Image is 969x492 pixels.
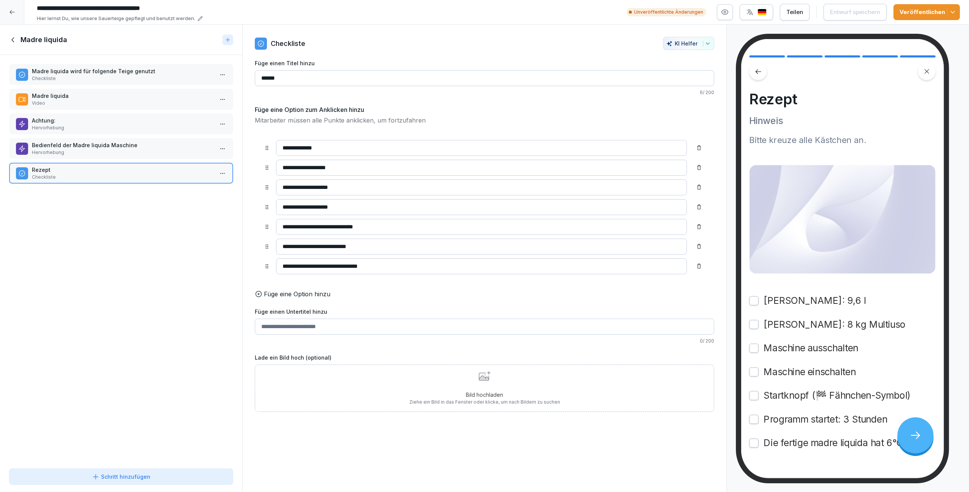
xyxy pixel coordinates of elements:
p: Mitarbeiter müssen alle Punkte anklicken, um fortzufahren [255,116,714,125]
h4: Rezept [749,90,936,108]
div: Veröffentlichen [900,8,954,16]
p: Ziehe ein Bild in das Fenster oder klicke, um nach Bildern zu suchen [409,399,560,406]
label: Füge einen Untertitel hinzu [255,308,714,316]
p: Programm startet: 3 Stunden [764,413,887,426]
p: Bedienfeld der Madre liquida Maschine [32,141,213,149]
p: Achtung: [32,116,213,124]
p: Bild hochladen [409,391,560,399]
button: KI Helfer [663,37,714,50]
div: Bitte kreuze alle Kästchen an. [749,134,936,146]
p: Hinweis [749,114,936,127]
p: Madre liquida [32,92,213,100]
label: Füge einen Titel hinzu [255,59,714,67]
p: 0 / 200 [255,338,714,344]
p: Video [32,100,213,107]
div: Teilen [786,8,803,16]
p: Hervorhebung [32,124,213,131]
p: Maschine ausschalten [764,342,858,355]
div: RezeptCheckliste [9,163,233,184]
img: de.svg [758,9,767,16]
button: Veröffentlichen [893,4,960,20]
div: Achtung:Hervorhebung [9,113,233,134]
div: KI Helfer [666,40,711,47]
p: Checkliste [271,38,305,49]
button: Teilen [780,4,810,20]
p: Unveröffentlichte Änderungen [634,9,703,16]
div: Madre liquida wird für folgende Teige genutztCheckliste [9,64,233,85]
button: Entwurf speichern [824,4,887,20]
p: Checkliste [32,174,213,181]
p: 6 / 200 [255,89,714,96]
div: Schritt hinzufügen [92,473,150,481]
button: Schritt hinzufügen [9,468,233,485]
p: Startknopf (🏁 Fähnchen-Symbol) [764,389,911,402]
img: ImageAndTextPreview.jpg [749,165,936,274]
p: Hier lernst Du, wie unsere Sauerteige gepflegt und benutzt werden. [37,15,195,22]
div: Entwurf speichern [830,8,880,16]
p: Hervorhebung [32,149,213,156]
p: Rezept [32,166,213,174]
p: Checkliste [32,75,213,82]
p: Maschine einschalten [764,365,855,379]
h5: Füge eine Option zum Anklicken hinzu [255,105,364,114]
p: Madre liquida wird für folgende Teige genutzt [32,67,213,75]
p: Füge eine Option hinzu [264,289,330,299]
div: Bedienfeld der Madre liquida MaschineHervorhebung [9,138,233,159]
p: [PERSON_NAME]: 9,6 l [764,294,866,308]
h1: Madre liquida [21,35,67,44]
p: [PERSON_NAME]: 8 kg Multiuso [764,318,906,331]
div: Madre liquidaVideo [9,89,233,110]
label: Lade ein Bild hoch (optional) [255,354,714,362]
p: Die fertige madre liquida hat 6°C [764,437,903,450]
